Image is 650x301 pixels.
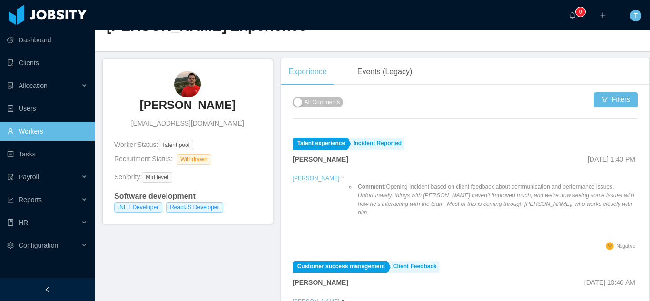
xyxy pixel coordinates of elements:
[140,97,236,113] h3: [PERSON_NAME]
[584,279,635,286] span: [DATE] 10:46 AM
[358,184,386,190] strong: Comment:
[293,175,340,182] a: [PERSON_NAME]
[7,82,14,89] i: icon: solution
[7,122,88,141] a: icon: userWorkers
[7,53,88,72] a: icon: auditClients
[140,97,236,118] a: [PERSON_NAME]
[588,155,635,163] span: [DATE] 1:40 PM
[7,145,88,164] a: icon: profileTasks
[634,10,638,21] span: T
[114,155,173,163] span: Recruitment Status:
[19,196,42,204] span: Reports
[281,58,335,85] div: Experience
[350,58,420,85] div: Events (Legacy)
[348,138,404,150] a: Incident Reported
[166,202,223,213] span: ReactJS Developer
[114,173,142,181] span: Seniority:
[7,219,14,226] i: icon: book
[7,99,88,118] a: icon: robotUsers
[356,183,638,217] li: Opening Incident based on client feedback about communication and performance issues.
[569,12,576,19] i: icon: bell
[158,140,193,150] span: Talent pool
[293,155,348,163] strong: [PERSON_NAME]
[293,138,348,150] a: Talent experience
[576,7,585,17] sup: 0
[19,82,48,89] span: Allocation
[19,219,28,226] span: HR
[358,192,634,216] em: Unfortunately, things with [PERSON_NAME] haven’t improved much, and we’re now seeing some issues ...
[293,261,387,273] a: Customer success management
[7,174,14,180] i: icon: file-protect
[600,12,606,19] i: icon: plus
[174,71,201,97] img: 73a2fc49-a118-48bd-ac1b-50411a46aa98_66685c6b34421-90w.png
[7,196,14,203] i: icon: line-chart
[388,261,439,273] a: Client Feedback
[177,154,211,165] span: Withdrawn
[19,173,39,181] span: Payroll
[594,92,638,107] button: icon: filterFilters
[617,243,635,249] span: Negative
[7,242,14,249] i: icon: setting
[7,30,88,49] a: icon: pie-chartDashboard
[19,242,58,249] span: Configuration
[114,202,162,213] span: .NET Developer
[293,279,348,286] strong: [PERSON_NAME]
[114,141,158,148] span: Worker Status:
[142,172,172,183] span: Mid level
[342,172,344,240] div: -
[305,97,340,107] span: All Comments
[131,118,244,128] span: [EMAIL_ADDRESS][DOMAIN_NAME]
[114,192,196,200] strong: Software development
